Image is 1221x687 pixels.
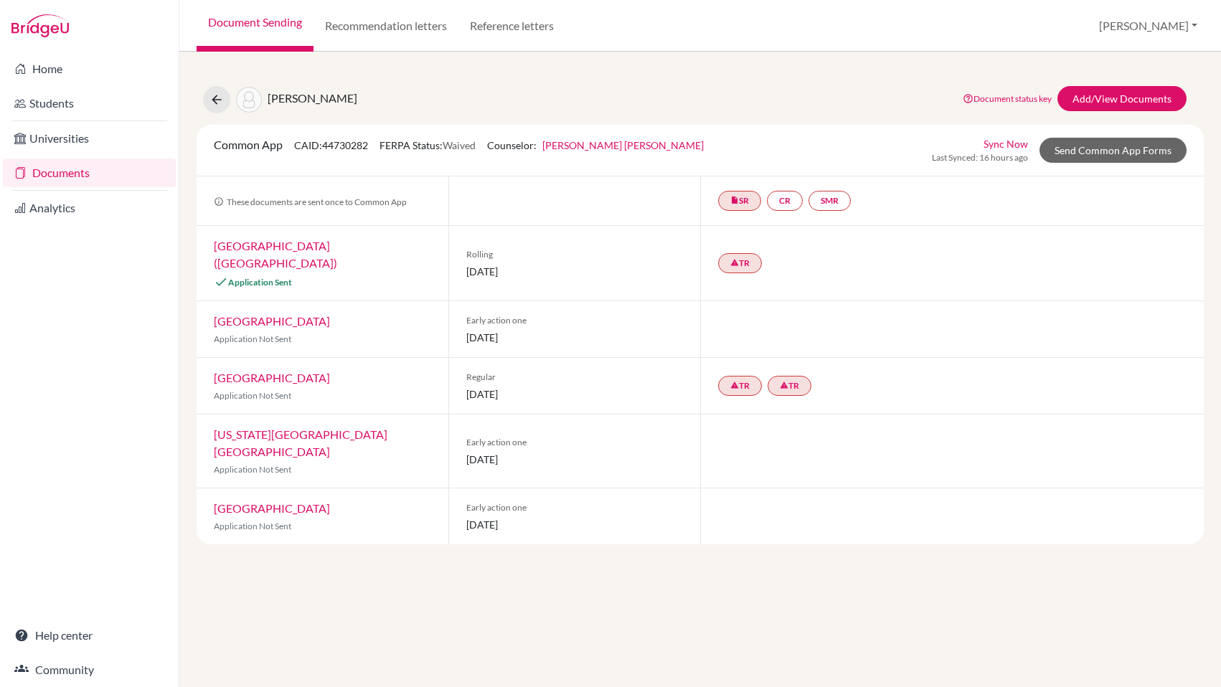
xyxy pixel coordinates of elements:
[214,138,283,151] span: Common App
[768,376,811,396] a: warningTR
[466,436,683,449] span: Early action one
[730,381,739,389] i: warning
[294,139,368,151] span: CAID: 44730282
[466,314,683,327] span: Early action one
[466,371,683,384] span: Regular
[214,196,407,207] span: These documents are sent once to Common App
[214,464,291,475] span: Application Not Sent
[214,239,337,270] a: [GEOGRAPHIC_DATA] ([GEOGRAPHIC_DATA])
[780,381,788,389] i: warning
[542,139,704,151] a: [PERSON_NAME] [PERSON_NAME]
[808,191,851,211] a: SMR
[214,427,387,458] a: [US_STATE][GEOGRAPHIC_DATA] [GEOGRAPHIC_DATA]
[466,330,683,345] span: [DATE]
[3,124,176,153] a: Universities
[466,264,683,279] span: [DATE]
[11,14,69,37] img: Bridge-U
[3,655,176,684] a: Community
[1093,12,1204,39] button: [PERSON_NAME]
[932,151,1028,164] span: Last Synced: 16 hours ago
[214,390,291,401] span: Application Not Sent
[466,248,683,261] span: Rolling
[718,376,762,396] a: warningTR
[214,333,291,344] span: Application Not Sent
[379,139,476,151] span: FERPA Status:
[984,136,1028,151] a: Sync Now
[718,191,761,211] a: insert_drive_fileSR
[214,521,291,531] span: Application Not Sent
[730,196,739,204] i: insert_drive_file
[718,253,762,273] a: warningTR
[1039,138,1187,163] a: Send Common App Forms
[3,158,176,187] a: Documents
[214,314,330,328] a: [GEOGRAPHIC_DATA]
[214,501,330,515] a: [GEOGRAPHIC_DATA]
[3,55,176,83] a: Home
[443,139,476,151] span: Waived
[767,191,803,211] a: CR
[228,277,292,288] span: Application Sent
[214,371,330,384] a: [GEOGRAPHIC_DATA]
[466,387,683,402] span: [DATE]
[466,501,683,514] span: Early action one
[1057,86,1187,111] a: Add/View Documents
[963,93,1052,104] a: Document status key
[3,621,176,650] a: Help center
[466,517,683,532] span: [DATE]
[487,139,704,151] span: Counselor:
[466,452,683,467] span: [DATE]
[268,91,357,105] span: [PERSON_NAME]
[3,194,176,222] a: Analytics
[3,89,176,118] a: Students
[730,258,739,267] i: warning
